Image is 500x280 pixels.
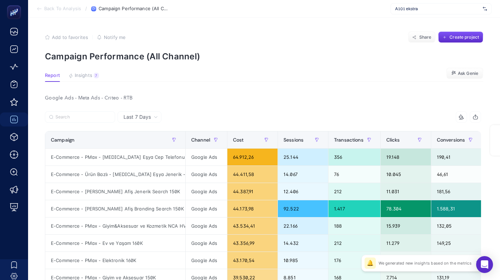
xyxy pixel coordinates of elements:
[483,5,487,12] img: svg%3e
[75,73,92,78] span: Insights
[334,137,364,143] span: Transactions
[39,93,487,103] div: Google Ads - Meta Ads - Criteo - RTB
[381,166,431,183] div: 10.045
[381,149,431,165] div: 19.148
[45,166,185,183] div: E-Commerce - Ürün Bazlı - [MEDICAL_DATA] Eşya Jenerik - Search 160K
[431,217,482,234] div: 132,05
[45,183,185,200] div: E-Commerce - [PERSON_NAME] Afiş Jenerik Search 150K
[446,68,483,79] button: Ask Genie
[97,34,126,40] button: Notify me
[227,183,278,200] div: 44.387,91
[278,217,328,234] div: 22.166
[381,200,431,217] div: 78.304
[284,137,304,143] span: Sessions
[381,235,431,252] div: 11.279
[55,115,111,120] input: Search
[186,183,227,200] div: Google Ads
[186,217,227,234] div: Google Ads
[431,235,482,252] div: 149,25
[437,137,465,143] span: Conversions
[431,149,482,165] div: 190,41
[45,51,483,61] p: Campaign Performance (All Channel)
[191,137,210,143] span: Channel
[328,217,380,234] div: 188
[233,137,244,143] span: Cost
[408,32,435,43] button: Share
[227,200,278,217] div: 44.173,98
[431,166,482,183] div: 46,61
[328,252,380,269] div: 176
[458,71,478,76] span: Ask Genie
[94,73,99,78] div: 7
[278,183,328,200] div: 12.406
[419,34,432,40] span: Share
[227,217,278,234] div: 43.534,41
[99,6,169,12] span: Campaign Performance (All Channel)
[365,258,376,269] div: 🔔
[431,200,482,217] div: 1.588,31
[186,200,227,217] div: Google Ads
[438,32,483,43] button: Create project
[45,200,185,217] div: E-Commerce - [PERSON_NAME] Afiş Branding Search 150K
[278,252,328,269] div: 10.985
[379,260,472,266] p: We generated new insights based on the metrics
[328,235,380,252] div: 212
[431,183,482,200] div: 181,56
[45,149,185,165] div: E-Commerce - PMax - [MEDICAL_DATA] Eşya Cep Telefonu TV Ürünleri NCA HVO Mode 220K
[328,166,380,183] div: 76
[186,166,227,183] div: Google Ads
[104,34,126,40] span: Notify me
[44,6,81,12] span: Back To Analysis
[45,34,88,40] button: Add to favorites
[186,252,227,269] div: Google Ads
[278,200,328,217] div: 92.522
[45,217,185,234] div: E-Commerce - PMax - Giyim&Aksesuar ve Kozmetik NCA HVO Mode 150K
[186,149,227,165] div: Google Ads
[431,252,482,269] div: 126,23
[449,34,479,40] span: Create project
[227,166,278,183] div: 44.411,58
[381,183,431,200] div: 11.031
[52,34,88,40] span: Add to favorites
[186,235,227,252] div: Google Ads
[45,235,185,252] div: E-Commerce - PMax - Ev ve Yaşam 160K
[328,149,380,165] div: 356
[278,149,328,165] div: 25.144
[381,217,431,234] div: 15.939
[395,6,480,12] span: A101 ekstra
[124,113,151,121] span: Last 7 Days
[381,252,431,269] div: 7.340
[45,73,60,78] span: Report
[227,149,278,165] div: 64.912,26
[278,235,328,252] div: 14.432
[328,200,380,217] div: 1.417
[278,166,328,183] div: 14.067
[227,252,278,269] div: 43.170,54
[227,235,278,252] div: 43.356,99
[51,137,74,143] span: Campaign
[85,6,87,11] span: /
[45,252,185,269] div: E-Commerce - PMax - Elektronik 160K
[386,137,400,143] span: Clicks
[476,256,493,273] div: Open Intercom Messenger
[328,183,380,200] div: 212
